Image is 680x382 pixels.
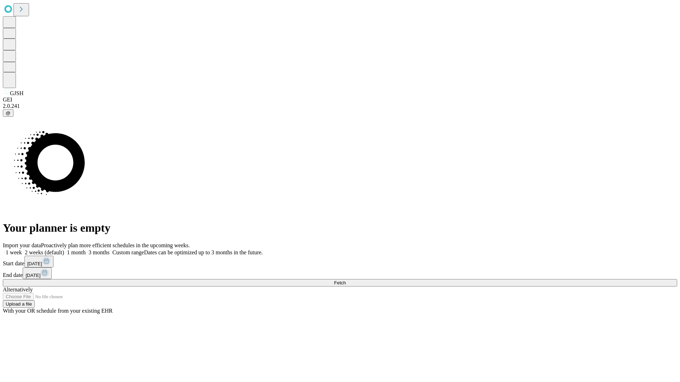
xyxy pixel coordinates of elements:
span: GJSH [10,90,23,96]
span: With your OR schedule from your existing EHR [3,308,113,314]
span: [DATE] [25,273,40,278]
div: 2.0.241 [3,103,677,109]
div: Start date [3,256,677,267]
div: GEI [3,97,677,103]
button: Fetch [3,279,677,286]
button: @ [3,109,13,117]
span: Proactively plan more efficient schedules in the upcoming weeks. [41,242,190,248]
h1: Your planner is empty [3,221,677,235]
span: Alternatively [3,286,33,293]
button: [DATE] [23,267,52,279]
button: Upload a file [3,300,35,308]
span: @ [6,110,11,116]
span: [DATE] [27,261,42,266]
span: 1 week [6,249,22,255]
span: Dates can be optimized up to 3 months in the future. [144,249,263,255]
span: 3 months [89,249,109,255]
span: 1 month [67,249,86,255]
span: 2 weeks (default) [25,249,64,255]
button: [DATE] [24,256,53,267]
span: Import your data [3,242,41,248]
span: Custom range [112,249,144,255]
span: Fetch [334,280,346,285]
div: End date [3,267,677,279]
